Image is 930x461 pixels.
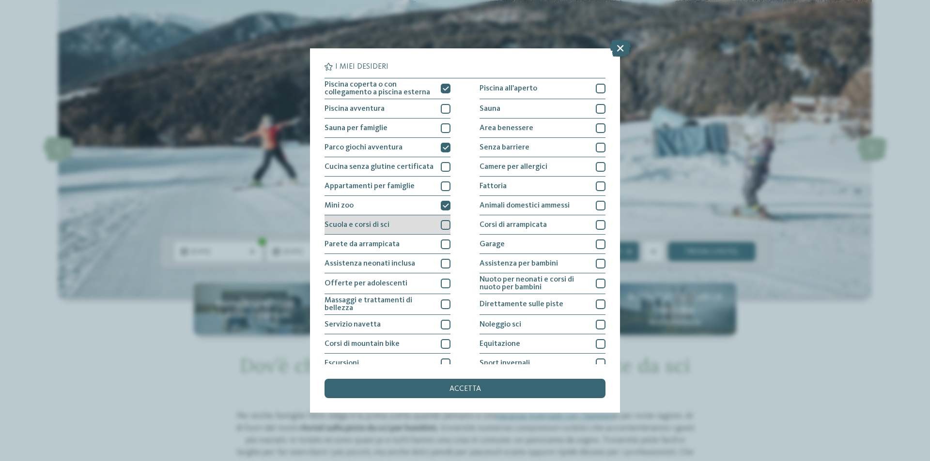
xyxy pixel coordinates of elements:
[480,240,505,248] span: Garage
[325,221,389,229] span: Scuola e corsi di sci
[325,202,354,209] span: Mini zoo
[480,221,547,229] span: Corsi di arrampicata
[335,63,388,71] span: I miei desideri
[480,321,521,328] span: Noleggio sci
[325,260,415,268] span: Assistenza neonati inclusa
[325,297,434,312] span: Massaggi e trattamenti di bellezza
[325,359,359,367] span: Escursioni
[480,85,537,92] span: Piscina all'aperto
[325,81,434,96] span: Piscina coperta o con collegamento a piscina esterna
[480,105,500,113] span: Sauna
[325,321,381,328] span: Servizio navetta
[325,124,387,132] span: Sauna per famiglie
[325,240,400,248] span: Parete da arrampicata
[480,124,533,132] span: Area benessere
[325,182,415,190] span: Appartamenti per famiglie
[480,163,547,171] span: Camere per allergici
[480,260,558,268] span: Assistenza per bambini
[325,144,403,151] span: Parco giochi avventura
[325,163,434,171] span: Cucina senza glutine certificata
[325,105,385,113] span: Piscina avventura
[325,340,400,348] span: Corsi di mountain bike
[480,340,520,348] span: Equitazione
[480,202,570,209] span: Animali domestici ammessi
[449,385,481,393] span: accetta
[480,300,563,308] span: Direttamente sulle piste
[325,280,407,287] span: Offerte per adolescenti
[480,182,507,190] span: Fattoria
[480,276,589,291] span: Nuoto per neonati e corsi di nuoto per bambini
[480,144,529,151] span: Senza barriere
[480,359,530,367] span: Sport invernali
